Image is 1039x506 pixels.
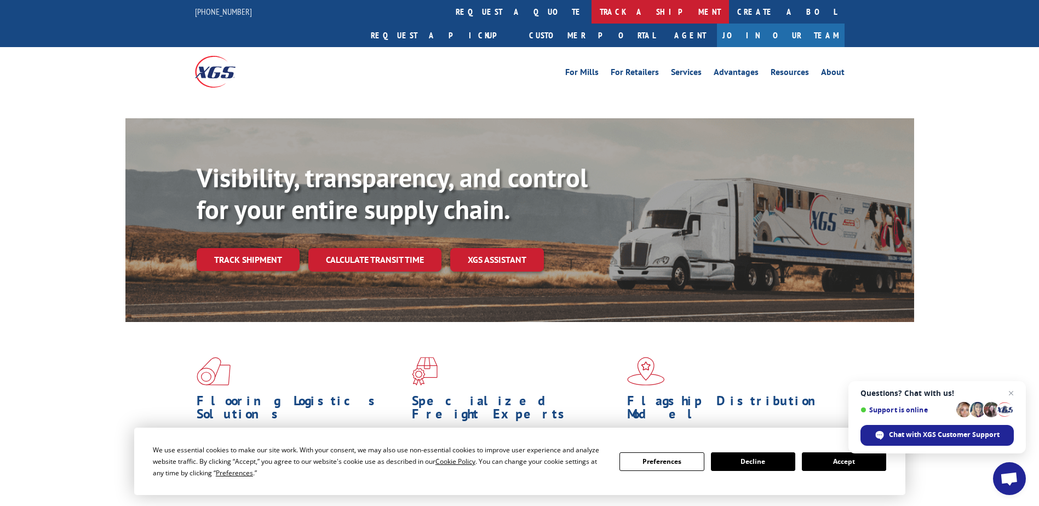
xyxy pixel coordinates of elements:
[450,248,544,272] a: XGS ASSISTANT
[197,394,404,426] h1: Flooring Logistics Solutions
[889,430,1000,440] span: Chat with XGS Customer Support
[627,357,665,386] img: xgs-icon-flagship-distribution-model-red
[197,357,231,386] img: xgs-icon-total-supply-chain-intelligence-red
[821,68,845,80] a: About
[363,24,521,47] a: Request a pickup
[134,428,905,495] div: Cookie Consent Prompt
[993,462,1026,495] a: Open chat
[663,24,717,47] a: Agent
[627,426,829,452] span: Our agile distribution network gives you nationwide inventory management on demand.
[860,406,952,414] span: Support is online
[197,426,403,465] span: As an industry carrier of choice, XGS has brought innovation and dedication to flooring logistics...
[619,452,704,471] button: Preferences
[308,248,441,272] a: Calculate transit time
[611,68,659,80] a: For Retailers
[195,6,252,17] a: [PHONE_NUMBER]
[412,357,438,386] img: xgs-icon-focused-on-flooring-red
[435,457,475,466] span: Cookie Policy
[711,452,795,471] button: Decline
[714,68,759,80] a: Advantages
[802,452,886,471] button: Accept
[197,248,300,271] a: Track shipment
[216,468,253,478] span: Preferences
[771,68,809,80] a: Resources
[197,160,588,226] b: Visibility, transparency, and control for your entire supply chain.
[627,394,834,426] h1: Flagship Distribution Model
[153,444,606,479] div: We use essential cookies to make our site work. With your consent, we may also use non-essential ...
[412,426,619,475] p: From 123 overlength loads to delicate cargo, our experienced staff knows the best way to move you...
[860,389,1014,398] span: Questions? Chat with us!
[565,68,599,80] a: For Mills
[412,394,619,426] h1: Specialized Freight Experts
[860,425,1014,446] span: Chat with XGS Customer Support
[671,68,702,80] a: Services
[717,24,845,47] a: Join Our Team
[521,24,663,47] a: Customer Portal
